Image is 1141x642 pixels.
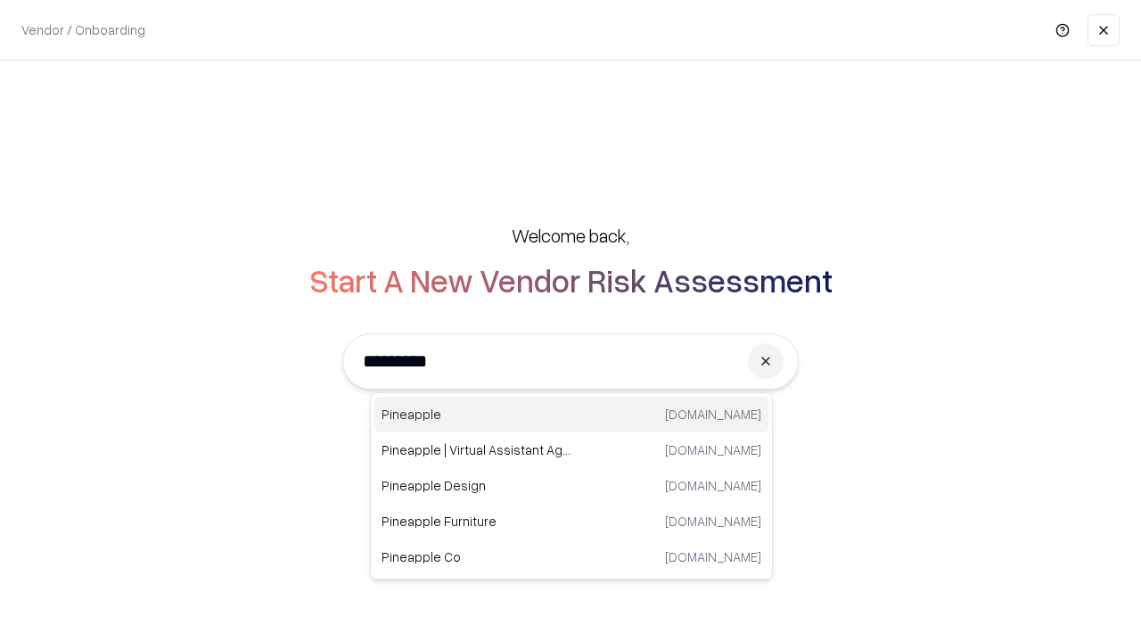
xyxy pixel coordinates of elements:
p: [DOMAIN_NAME] [665,547,761,566]
p: Pineapple Furniture [382,512,571,531]
p: Pineapple | Virtual Assistant Agency [382,440,571,459]
h2: Start A New Vendor Risk Assessment [309,262,833,298]
p: Pineapple Co [382,547,571,566]
p: [DOMAIN_NAME] [665,405,761,424]
p: [DOMAIN_NAME] [665,440,761,459]
p: Pineapple Design [382,476,571,495]
p: [DOMAIN_NAME] [665,512,761,531]
h5: Welcome back, [512,223,629,248]
p: Pineapple [382,405,571,424]
p: [DOMAIN_NAME] [665,476,761,495]
p: Vendor / Onboarding [21,21,145,39]
div: Suggestions [370,392,773,580]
